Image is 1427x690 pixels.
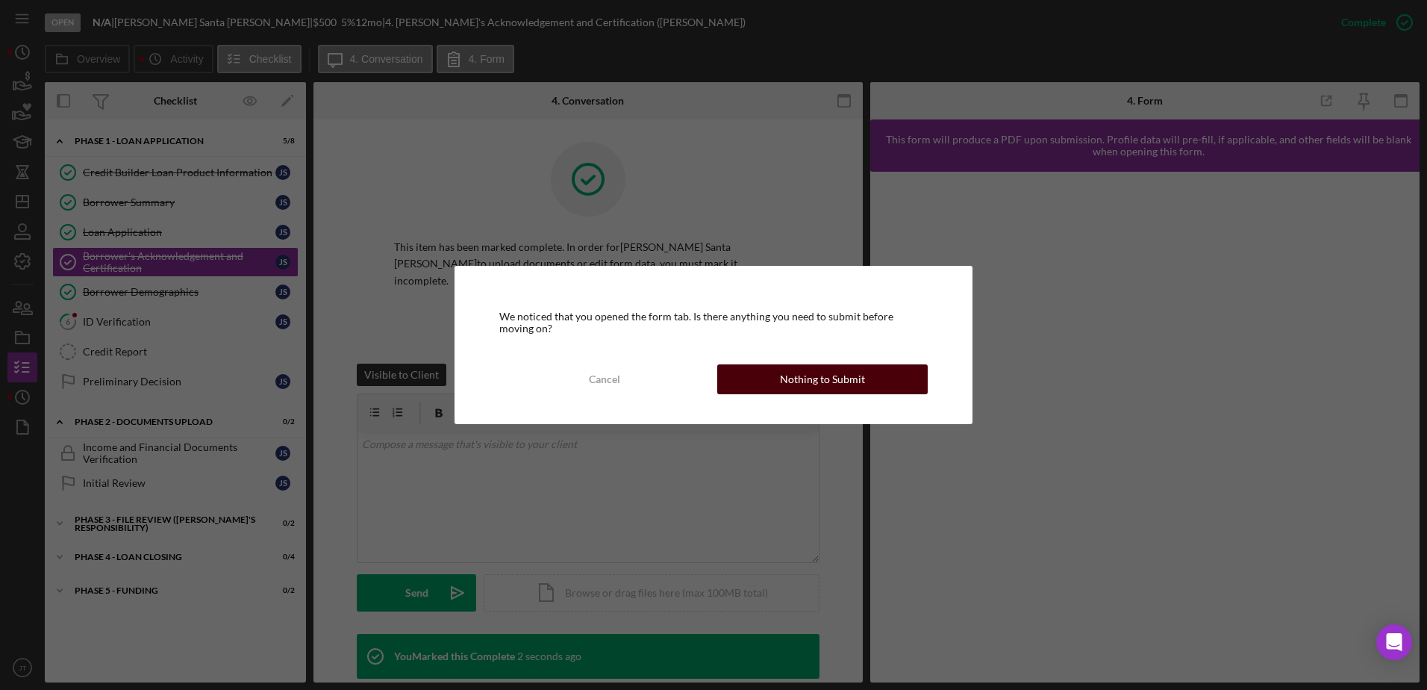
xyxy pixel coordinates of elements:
[717,364,928,394] button: Nothing to Submit
[780,364,865,394] div: Nothing to Submit
[499,364,710,394] button: Cancel
[1376,624,1412,660] div: Open Intercom Messenger
[589,364,620,394] div: Cancel
[499,311,928,335] div: We noticed that you opened the form tab. Is there anything you need to submit before moving on?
